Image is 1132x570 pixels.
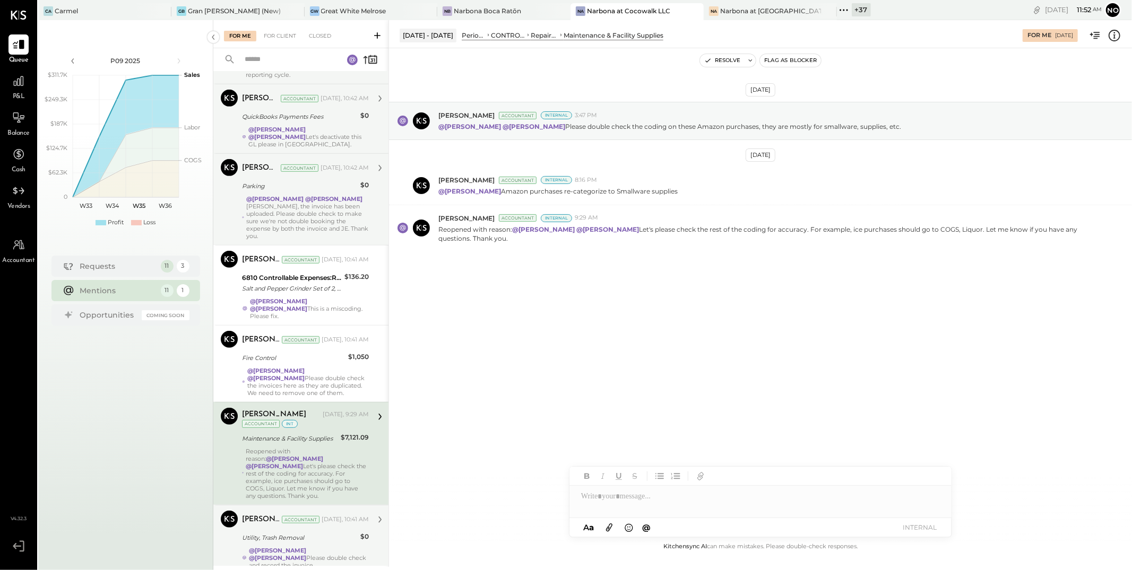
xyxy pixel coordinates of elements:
div: Let's deactivate this GL please in [GEOGRAPHIC_DATA]. [248,126,369,148]
strong: @[PERSON_NAME] [246,195,304,203]
span: [PERSON_NAME] [438,176,495,185]
span: Cash [12,165,25,175]
strong: @[PERSON_NAME] [249,547,306,554]
div: Accountant [499,214,537,222]
div: P09 2025 [81,56,171,65]
div: This is a miscoding. Please fix. [250,297,369,320]
div: [DATE], 10:41 AM [322,515,369,524]
span: @ [643,522,651,532]
button: Strikethrough [628,469,642,483]
div: [PERSON_NAME] [242,93,279,104]
div: Period P&L [462,31,486,40]
div: GB [177,6,186,16]
text: $249.3K [45,95,67,103]
div: Utility, Trash Removal [242,532,357,543]
div: Accountant [281,95,318,102]
button: Add URL [694,469,707,483]
div: Narbona Boca Ratōn [454,6,521,15]
div: Salt and Pepper Grinder Set of 2, Premium Stainless Steel Spice Mill with Adjustable Coarseness, ... [242,283,341,294]
p: Amazon purchases re-categorize to Smallware supplies [438,187,678,196]
div: Internal [541,111,572,119]
strong: @[PERSON_NAME] [249,554,306,562]
strong: @[PERSON_NAME] [305,195,362,203]
strong: @[PERSON_NAME] [247,367,305,374]
div: Profit [108,218,124,227]
div: copy link [1032,4,1042,15]
div: 6810 Controllable Expenses:Repairs & Maintenance:Repair & Maintenance, Equipment [242,273,341,283]
div: Accountant [281,164,318,172]
div: Accountant [282,256,319,264]
strong: @[PERSON_NAME] [246,462,303,470]
span: [PERSON_NAME] [438,214,495,223]
div: Opportunities [80,310,136,320]
div: [DATE] - [DATE] [400,29,456,42]
div: [DATE] [746,148,775,162]
span: 8:16 PM [575,176,597,185]
text: Labor [184,124,200,131]
div: Accountant [499,112,537,119]
div: For Client [258,31,301,41]
div: $136.20 [344,271,369,282]
strong: @[PERSON_NAME] [250,297,307,305]
div: $7,121.09 [341,432,369,443]
div: + 37 [852,3,871,16]
strong: @[PERSON_NAME] [248,133,306,141]
button: Aa [580,522,597,533]
div: Na [576,6,585,16]
div: Maintenance & Facility Supplies [564,31,663,40]
div: Gran [PERSON_NAME] (New) [188,6,281,15]
div: Carmel [55,6,78,15]
button: Underline [612,469,626,483]
span: Accountant [3,256,35,266]
button: Italic [596,469,610,483]
div: 11 [161,284,174,297]
a: P&L [1,71,37,102]
div: [DATE], 10:41 AM [322,256,369,264]
button: Ordered List [669,469,682,483]
div: Maintenance & Facility Supplies [242,433,338,444]
div: NB [443,6,452,16]
div: [DATE] [1055,32,1073,39]
div: Please double check the invoices here as they are duplicated. We need to remove one of them. [247,367,369,397]
div: [PERSON_NAME] [242,163,279,173]
button: Resolve [700,54,745,67]
p: Reopened with reason: Let's please check the rest of the coding for accuracy. For example, ice pu... [438,225,1089,243]
div: Internal [541,176,572,184]
div: [DATE] [1045,5,1102,15]
div: Accountant [242,420,280,428]
div: Loss [143,218,155,227]
div: Internal [541,214,572,222]
text: $187K [50,120,67,127]
div: Narbona at [GEOGRAPHIC_DATA] LLC [720,6,821,15]
strong: @[PERSON_NAME] [266,455,323,462]
strong: @[PERSON_NAME] [247,374,305,382]
div: 3 [177,260,189,273]
div: Reopened with reason: Let's please check the rest of the coding for accuracy. For example, ice pu... [246,448,369,499]
text: W33 [80,202,92,209]
div: [DATE], 10:42 AM [321,94,369,103]
div: $0 [360,110,369,121]
span: a [589,522,594,532]
strong: @[PERSON_NAME] [503,122,565,130]
text: $62.3K [48,169,67,176]
a: Cash [1,144,37,175]
button: Bold [580,469,594,483]
text: $124.7K [46,144,67,152]
div: $0 [360,531,369,542]
span: Balance [7,129,30,138]
span: 9:29 AM [575,214,598,222]
strong: @[PERSON_NAME] [512,225,575,233]
div: Accountant [499,177,537,184]
div: [PERSON_NAME] [242,409,306,420]
span: P&L [13,92,25,102]
text: W36 [159,202,172,209]
div: Coming Soon [142,310,189,320]
div: $1,050 [348,352,369,362]
div: For Me [1027,31,1051,40]
div: [PERSON_NAME] [242,335,280,345]
div: 1 [177,284,189,297]
p: Please double check the coding on these Amazon purchases, they are mostly for smallware, supplies... [438,122,901,131]
div: CONTROLLABLE EXPENSES [491,31,526,40]
text: $311.7K [48,71,67,78]
div: Fire Control [242,353,345,363]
